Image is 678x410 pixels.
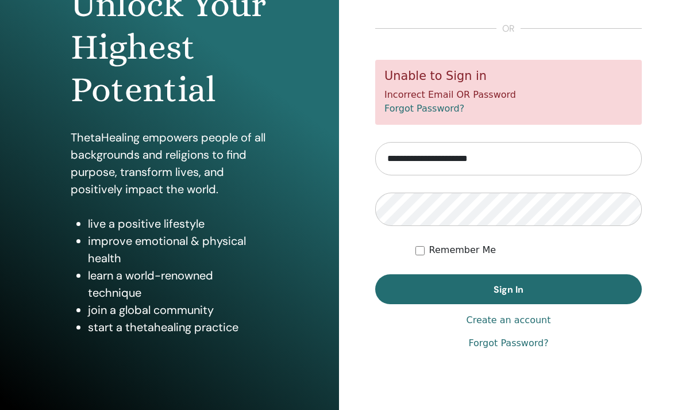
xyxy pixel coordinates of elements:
[71,129,268,198] p: ThetaHealing empowers people of all backgrounds and religions to find purpose, transform lives, a...
[375,274,642,304] button: Sign In
[88,319,268,336] li: start a thetahealing practice
[415,243,642,257] div: Keep me authenticated indefinitely or until I manually logout
[496,22,521,36] span: or
[466,313,550,327] a: Create an account
[494,283,523,296] span: Sign In
[88,267,268,301] li: learn a world-renowned technique
[384,69,633,83] h5: Unable to Sign in
[375,60,642,125] div: Incorrect Email OR Password
[88,232,268,267] li: improve emotional & physical health
[88,301,268,319] li: join a global community
[429,243,496,257] label: Remember Me
[88,215,268,232] li: live a positive lifestyle
[384,103,464,114] a: Forgot Password?
[468,336,548,350] a: Forgot Password?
